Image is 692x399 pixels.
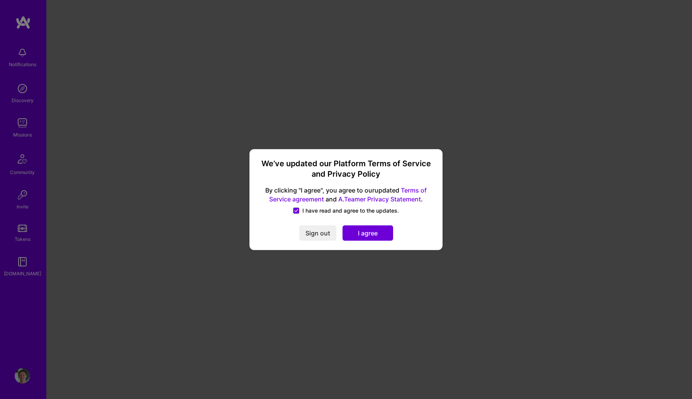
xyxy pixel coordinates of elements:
[259,186,433,204] span: By clicking "I agree", you agree to our updated and .
[302,206,399,214] span: I have read and agree to the updates.
[299,225,336,240] button: Sign out
[338,195,421,203] a: A.Teamer Privacy Statement
[269,186,427,203] a: Terms of Service agreement
[343,225,393,240] button: I agree
[259,159,433,180] h3: We’ve updated our Platform Terms of Service and Privacy Policy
